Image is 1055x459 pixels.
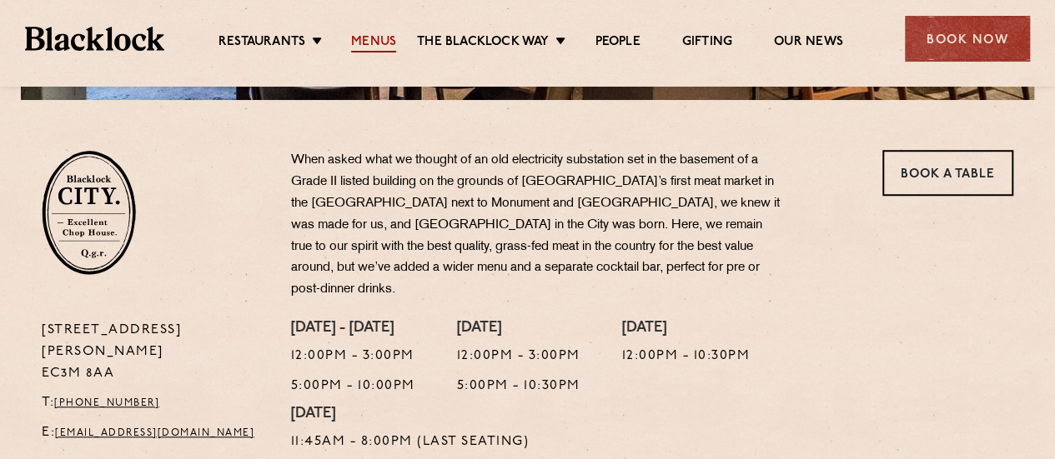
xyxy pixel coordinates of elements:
img: BL_Textured_Logo-footer-cropped.svg [25,27,164,50]
p: 12:00pm - 3:00pm [291,346,415,367]
p: E: [42,422,266,444]
h4: [DATE] [291,406,530,424]
a: Our News [774,34,843,52]
p: 12:00pm - 3:00pm [457,346,580,367]
a: The Blacklock Way [417,34,549,52]
img: City-stamp-default.svg [42,150,136,275]
h4: [DATE] - [DATE] [291,320,415,338]
a: Book a Table [882,150,1013,196]
p: [STREET_ADDRESS][PERSON_NAME] EC3M 8AA [42,320,266,385]
p: 5:00pm - 10:30pm [457,376,580,397]
div: Book Now [905,16,1030,62]
a: Restaurants [219,34,305,52]
h4: [DATE] [457,320,580,338]
h4: [DATE] [622,320,751,338]
p: T: [42,392,266,414]
a: Gifting [682,34,732,52]
p: 5:00pm - 10:00pm [291,376,415,397]
a: Menus [351,34,396,52]
p: 12:00pm - 10:30pm [622,346,751,367]
p: When asked what we thought of an old electricity substation set in the basement of a Grade II lis... [291,150,783,301]
a: [PHONE_NUMBER] [54,398,159,408]
a: People [595,34,640,52]
a: [EMAIL_ADDRESS][DOMAIN_NAME] [55,428,254,438]
p: 11:45am - 8:00pm (Last Seating) [291,432,530,453]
